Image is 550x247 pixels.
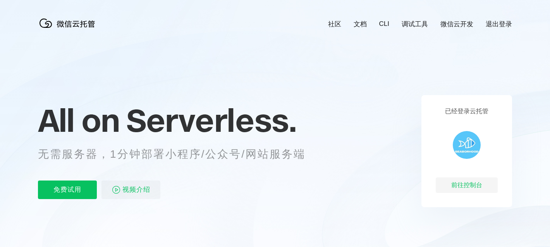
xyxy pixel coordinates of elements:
[38,26,100,32] a: 微信云托管
[445,107,488,116] p: 已经登录云托管
[38,146,320,162] p: 无需服务器，1分钟部署小程序/公众号/网站服务端
[112,185,121,194] img: video_play.svg
[354,20,367,29] a: 文档
[328,20,341,29] a: 社区
[440,20,473,29] a: 微信云开发
[38,181,97,199] p: 免费试用
[122,181,150,199] span: 视频介绍
[402,20,428,29] a: 调试工具
[486,20,512,29] a: 退出登录
[126,101,296,140] span: Serverless.
[379,20,389,28] a: CLI
[38,101,119,140] span: All on
[436,177,498,193] div: 前往控制台
[38,15,100,31] img: 微信云托管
